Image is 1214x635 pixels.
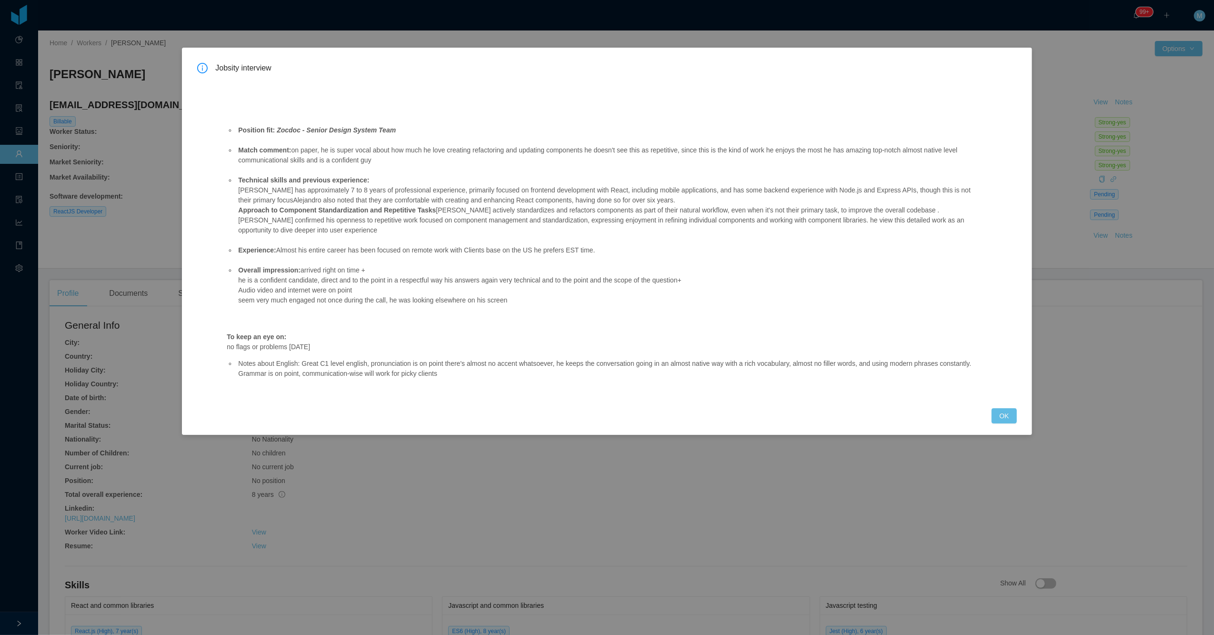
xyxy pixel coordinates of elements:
strong: Overall impression: [238,266,301,274]
strong: To keep an eye on: [227,333,286,341]
strong: Technical skills and previous experience: [238,176,369,184]
li: on paper, he is super vocal about how much he love creating refactoring and updating components h... [236,145,972,165]
li: arrived right on time + he is a confident candidate, direct and to the point in a respectful way ... [236,265,972,305]
li: Almost his entire career has been focused on remote work with Clients base on the US he prefers E... [236,245,972,255]
button: OK [992,408,1016,423]
strong: Match comment: [238,146,291,154]
strong: Approach to Component Standardization and Repetitive Tasks [238,206,436,214]
li: [PERSON_NAME] has approximately 7 to 8 years of professional experience, primarily focused on fro... [236,175,972,235]
span: Jobsity interview [215,63,1016,73]
p: no flags or problems [DATE] [227,332,972,352]
strong: Position fit: [238,126,275,134]
em: Zocdoc - Senior Design System Team [277,126,396,134]
li: Notes about English: Great C1 level english, pronunciation is on point there's almost no accent w... [236,359,972,379]
strong: Experience: [238,246,276,254]
i: icon: info-circle [197,63,208,73]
